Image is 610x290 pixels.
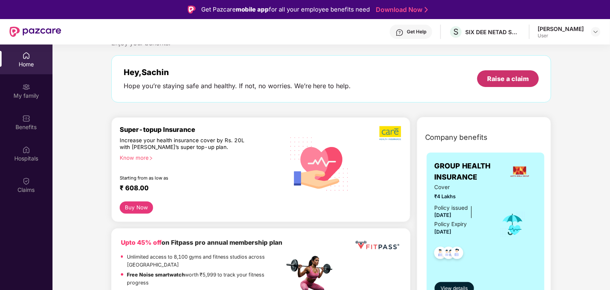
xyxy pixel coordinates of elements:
[431,244,450,264] img: svg+xml;base64,PHN2ZyB4bWxucz0iaHR0cDovL3d3dy53My5vcmcvMjAwMC9zdmciIHdpZHRoPSI0OC45NDMiIGhlaWdodD...
[22,146,30,154] img: svg+xml;base64,PHN2ZyBpZD0iSG9zcGl0YWxzIiB4bWxucz0iaHR0cDovL3d3dy53My5vcmcvMjAwMC9zdmciIHdpZHRoPS...
[22,83,30,91] img: svg+xml;base64,PHN2ZyB3aWR0aD0iMjAiIGhlaWdodD0iMjAiIHZpZXdCb3g9IjAgMCAyMCAyMCIgZmlsbD0ibm9uZSIgeG...
[201,5,370,14] div: Get Pazcare for all your employee benefits need
[465,28,521,36] div: SIX DEE NETAD SOLUTIONS PRIVATE LIMITED
[236,6,269,13] strong: mobile app
[435,160,503,183] span: GROUP HEALTH INSURANCE
[425,6,428,14] img: Stroke
[120,126,284,133] div: Super-topup Insurance
[379,126,402,141] img: b5dec4f62d2307b9de63beb79f102df3.png
[120,155,280,160] div: Know more
[124,68,351,77] div: Hey, Sachin
[121,239,161,246] b: Upto 45% off
[439,244,458,264] img: svg+xml;base64,PHN2ZyB4bWxucz0iaHR0cDovL3d3dy53My5vcmcvMjAwMC9zdmciIHdpZHRoPSI0OC45MTUiIGhlaWdodD...
[538,33,584,39] div: User
[453,27,458,37] span: S
[435,204,468,212] div: Policy issued
[120,184,276,193] div: ₹ 608.00
[435,183,489,191] span: Cover
[120,201,153,214] button: Buy Now
[425,132,488,143] span: Company benefits
[121,239,282,246] b: on Fitpass pro annual membership plan
[124,82,351,90] div: Hope you’re staying safe and healthy. If not, no worries. We’re here to help.
[10,27,61,37] img: New Pazcare Logo
[127,272,185,278] strong: Free Noise smartwatch
[376,6,425,14] a: Download Now
[149,156,153,160] span: right
[509,161,530,182] img: insurerLogo
[120,175,251,181] div: Starting from as low as
[396,29,404,37] img: svg+xml;base64,PHN2ZyBpZD0iSGVscC0zMngzMiIgeG1sbnM9Imh0dHA6Ly93d3cudzMub3JnLzIwMDAvc3ZnIiB3aWR0aD...
[354,238,400,253] img: fppp.png
[487,74,529,83] div: Raise a claim
[447,244,467,264] img: svg+xml;base64,PHN2ZyB4bWxucz0iaHR0cDovL3d3dy53My5vcmcvMjAwMC9zdmciIHdpZHRoPSI0OC45NDMiIGhlaWdodD...
[538,25,584,33] div: [PERSON_NAME]
[120,137,250,151] div: Increase your health insurance cover by Rs. 20L with [PERSON_NAME]’s super top-up plan.
[127,271,284,287] p: worth ₹5,999 to track your fitness progress
[22,114,30,122] img: svg+xml;base64,PHN2ZyBpZD0iQmVuZWZpdHMiIHhtbG5zPSJodHRwOi8vd3d3LnczLm9yZy8yMDAwL3N2ZyIgd2lkdGg9Ij...
[435,220,467,228] div: Policy Expiry
[127,253,284,269] p: Unlimited access to 8,100 gyms and fitness studios across [GEOGRAPHIC_DATA]
[435,229,452,235] span: [DATE]
[435,193,489,201] span: ₹4 Lakhs
[22,177,30,185] img: svg+xml;base64,PHN2ZyBpZD0iQ2xhaW0iIHhtbG5zPSJodHRwOi8vd3d3LnczLm9yZy8yMDAwL3N2ZyIgd2lkdGg9IjIwIi...
[500,211,526,238] img: icon
[407,29,426,35] div: Get Help
[284,128,355,199] img: svg+xml;base64,PHN2ZyB4bWxucz0iaHR0cDovL3d3dy53My5vcmcvMjAwMC9zdmciIHhtbG5zOnhsaW5rPSJodHRwOi8vd3...
[435,212,452,218] span: [DATE]
[22,52,30,60] img: svg+xml;base64,PHN2ZyBpZD0iSG9tZSIgeG1sbnM9Imh0dHA6Ly93d3cudzMub3JnLzIwMDAvc3ZnIiB3aWR0aD0iMjAiIG...
[593,29,599,35] img: svg+xml;base64,PHN2ZyBpZD0iRHJvcGRvd24tMzJ4MzIiIHhtbG5zPSJodHRwOi8vd3d3LnczLm9yZy8yMDAwL3N2ZyIgd2...
[188,6,196,14] img: Logo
